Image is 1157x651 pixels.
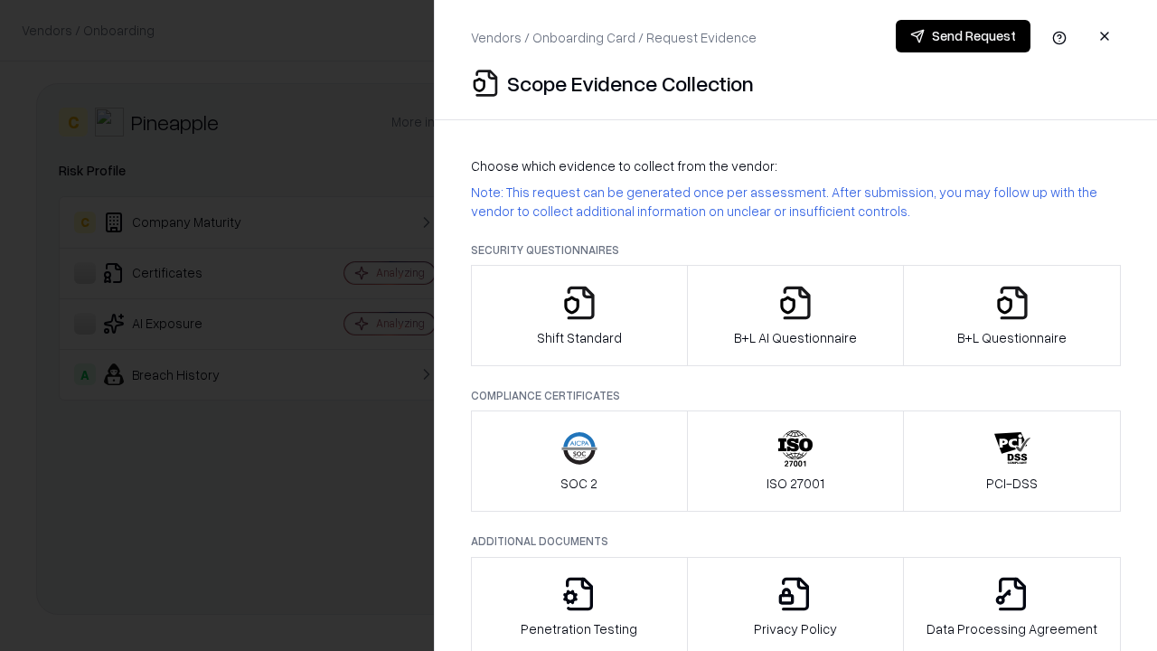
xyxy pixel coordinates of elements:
p: Additional Documents [471,533,1121,549]
button: Shift Standard [471,265,688,366]
p: SOC 2 [560,474,597,493]
p: Shift Standard [537,328,622,347]
p: Vendors / Onboarding Card / Request Evidence [471,28,757,47]
button: PCI-DSS [903,410,1121,512]
p: ISO 27001 [767,474,824,493]
p: Compliance Certificates [471,388,1121,403]
p: B+L AI Questionnaire [734,328,857,347]
button: B+L Questionnaire [903,265,1121,366]
p: Data Processing Agreement [927,619,1097,638]
button: Send Request [896,20,1030,52]
p: Penetration Testing [521,619,637,638]
p: Note: This request can be generated once per assessment. After submission, you may follow up with... [471,183,1121,221]
button: ISO 27001 [687,410,905,512]
p: PCI-DSS [986,474,1038,493]
p: B+L Questionnaire [957,328,1067,347]
p: Privacy Policy [754,619,837,638]
p: Security Questionnaires [471,242,1121,258]
button: B+L AI Questionnaire [687,265,905,366]
p: Scope Evidence Collection [507,69,754,98]
button: SOC 2 [471,410,688,512]
p: Choose which evidence to collect from the vendor: [471,156,1121,175]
